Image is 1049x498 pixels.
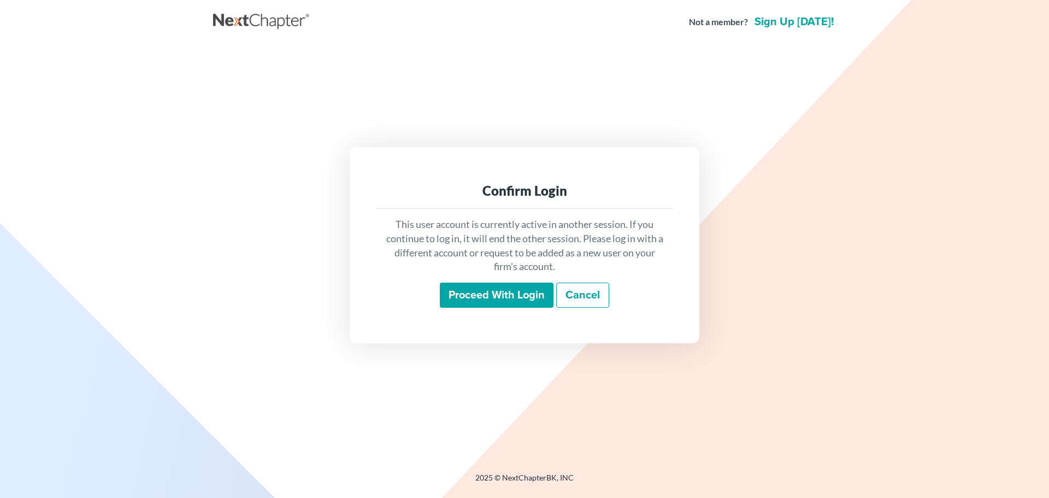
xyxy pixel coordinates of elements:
[385,182,664,200] div: Confirm Login
[689,16,748,28] strong: Not a member?
[213,472,836,492] div: 2025 © NextChapterBK, INC
[385,218,664,274] p: This user account is currently active in another session. If you continue to log in, it will end ...
[556,283,609,308] a: Cancel
[752,16,836,27] a: Sign up [DATE]!
[440,283,553,308] input: Proceed with login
